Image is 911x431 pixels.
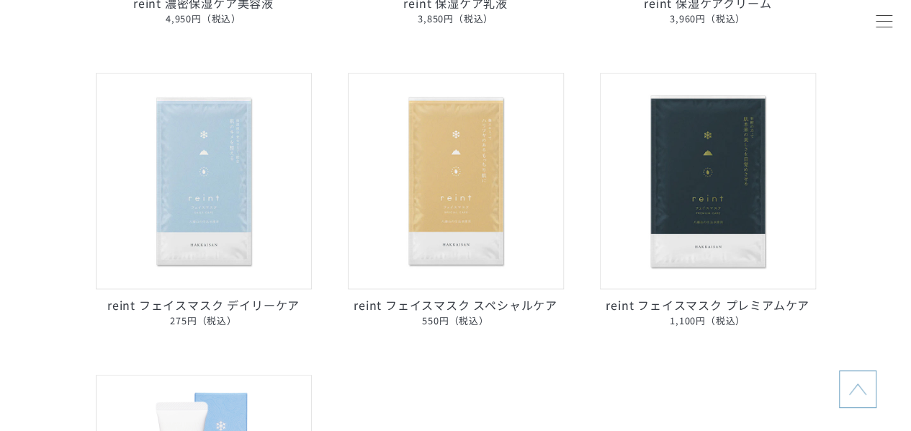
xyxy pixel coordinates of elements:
[600,12,816,27] span: 3,960円（税込）
[600,296,816,329] p: reint フェイスマスク プレミアムケア
[348,314,564,329] span: 550円（税込）
[96,296,312,329] p: reint フェイスマスク デイリーケア
[96,73,312,289] img: reint フェイスマスク デイリーケア
[600,73,816,289] img: reint フェイスマスク プレミアムケア
[348,73,564,329] a: reint フェイスマスク スペシャルケア reint フェイスマスク スペシャルケア550円（税込）
[600,73,816,329] a: reint フェイスマスク プレミアムケア reint フェイスマスク プレミアムケア1,100円（税込）
[96,12,312,27] span: 4,950円（税込）
[849,381,866,398] img: topに戻る
[600,314,816,329] span: 1,100円（税込）
[348,296,564,329] p: reint フェイスマスク スペシャルケア
[348,12,564,27] span: 3,850円（税込）
[96,73,312,329] a: reint フェイスマスク デイリーケア reint フェイスマスク デイリーケア275円（税込）
[96,314,312,329] span: 275円（税込）
[348,73,564,289] img: reint フェイスマスク スペシャルケア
